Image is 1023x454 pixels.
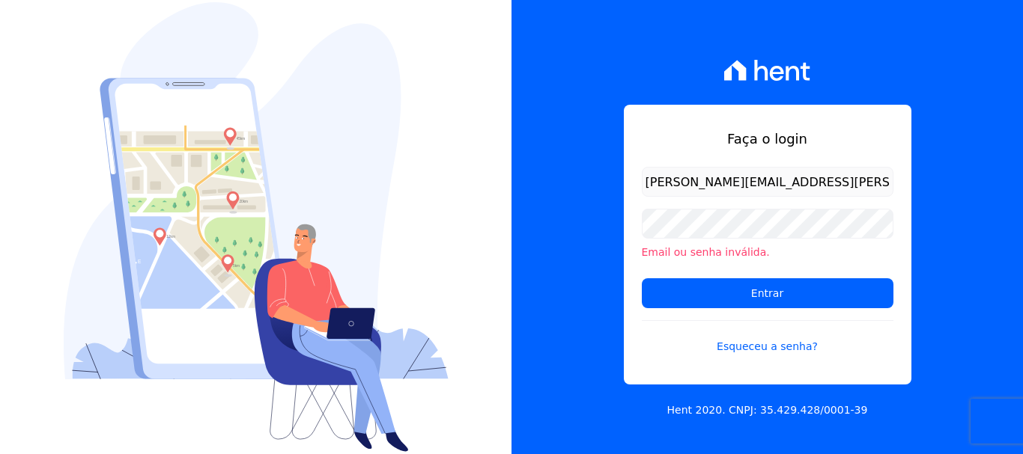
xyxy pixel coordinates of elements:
input: Entrar [642,278,893,308]
img: Login [64,2,449,452]
p: Hent 2020. CNPJ: 35.429.428/0001-39 [667,402,868,418]
h1: Faça o login [642,129,893,149]
li: Email ou senha inválida. [642,245,893,260]
input: Email [642,167,893,197]
a: Esqueceu a senha? [642,320,893,355]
